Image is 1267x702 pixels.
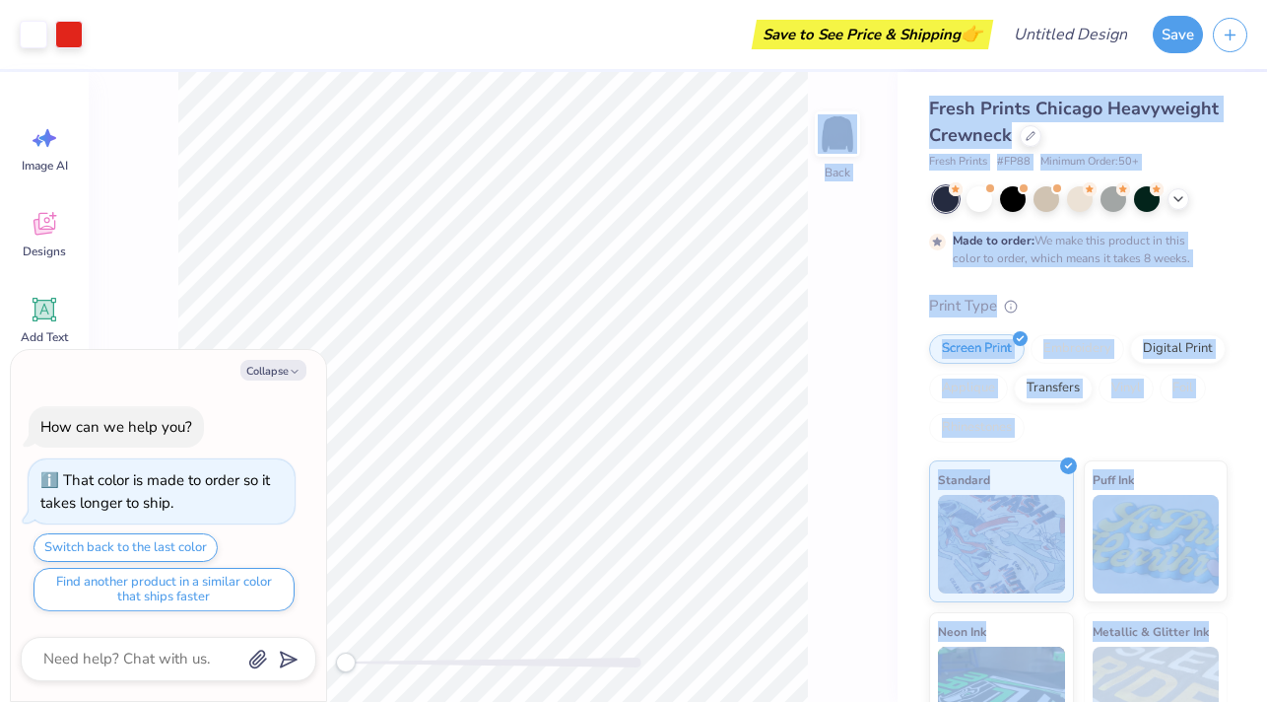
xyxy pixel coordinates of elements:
[929,295,1228,317] div: Print Type
[998,15,1143,54] input: Untitled Design
[33,533,218,562] button: Switch back to the last color
[953,232,1195,267] div: We make this product in this color to order, which means it takes 8 weeks.
[929,374,1008,403] div: Applique
[818,114,857,154] img: Back
[1040,154,1139,171] span: Minimum Order: 50 +
[336,653,356,672] div: Accessibility label
[240,360,306,381] button: Collapse
[938,469,990,490] span: Standard
[997,154,1031,171] span: # FP88
[22,158,68,174] span: Image AI
[1099,374,1154,403] div: Vinyl
[1130,334,1226,364] div: Digital Print
[929,413,1025,443] div: Rhinestones
[1014,374,1093,403] div: Transfers
[938,621,986,642] span: Neon Ink
[21,329,68,345] span: Add Text
[1153,16,1203,53] button: Save
[1160,374,1206,403] div: Foil
[953,233,1034,248] strong: Made to order:
[1093,469,1134,490] span: Puff Ink
[40,470,270,513] div: That color is made to order so it takes longer to ship.
[929,97,1219,147] span: Fresh Prints Chicago Heavyweight Crewneck
[929,334,1025,364] div: Screen Print
[40,417,192,437] div: How can we help you?
[1031,334,1124,364] div: Embroidery
[929,154,987,171] span: Fresh Prints
[23,244,66,259] span: Designs
[33,568,295,611] button: Find another product in a similar color that ships faster
[825,164,850,181] div: Back
[1093,495,1220,594] img: Puff Ink
[1093,621,1209,642] span: Metallic & Glitter Ink
[757,20,988,49] div: Save to See Price & Shipping
[938,495,1065,594] img: Standard
[961,22,982,45] span: 👉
